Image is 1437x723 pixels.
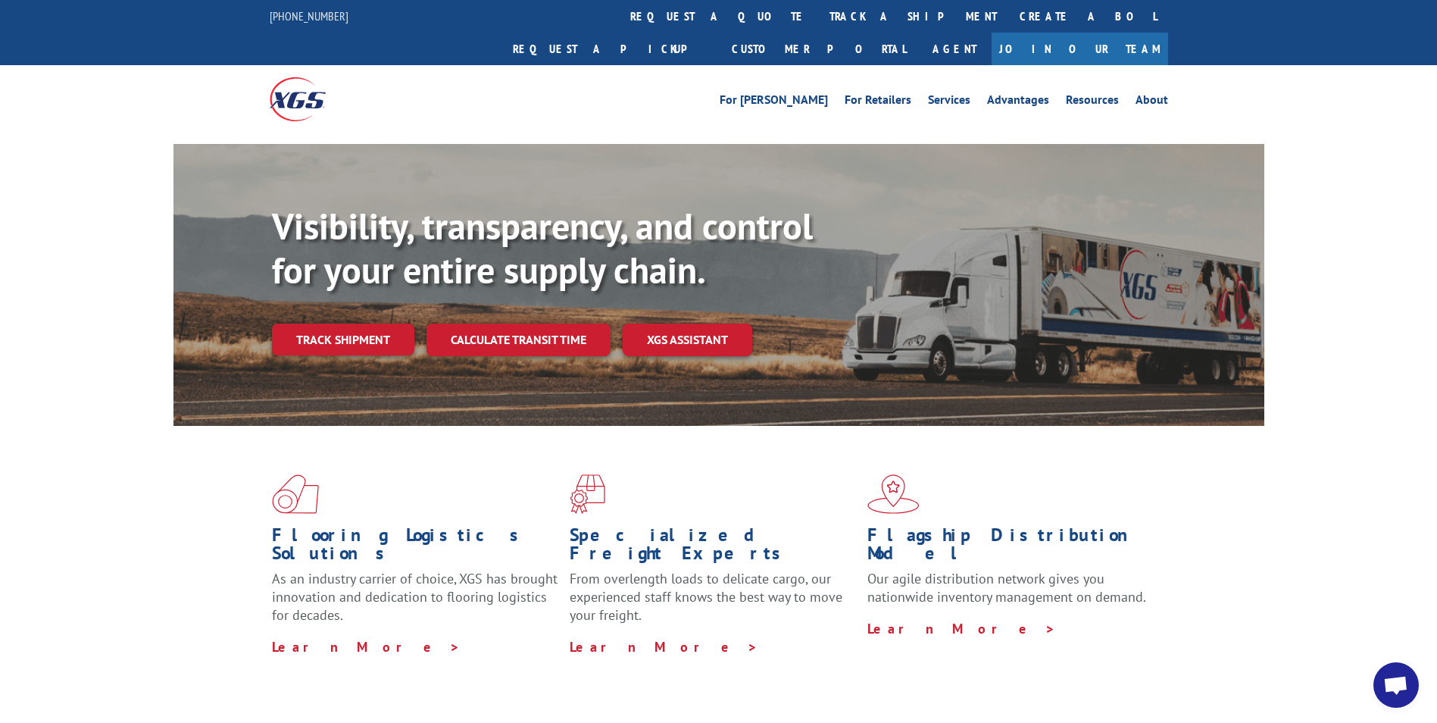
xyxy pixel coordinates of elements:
[1066,94,1119,111] a: Resources
[272,324,414,355] a: Track shipment
[845,94,911,111] a: For Retailers
[501,33,720,65] a: Request a pickup
[270,8,348,23] a: [PHONE_NUMBER]
[426,324,611,356] a: Calculate transit time
[928,94,970,111] a: Services
[867,526,1154,570] h1: Flagship Distribution Model
[1373,662,1419,708] div: Open chat
[987,94,1049,111] a: Advantages
[272,202,813,293] b: Visibility, transparency, and control for your entire supply chain.
[272,638,461,656] a: Learn More >
[720,33,917,65] a: Customer Portal
[570,570,856,637] p: From overlength loads to delicate cargo, our experienced staff knows the best way to move your fr...
[917,33,992,65] a: Agent
[867,620,1056,637] a: Learn More >
[1136,94,1168,111] a: About
[867,474,920,514] img: xgs-icon-flagship-distribution-model-red
[623,324,752,356] a: XGS ASSISTANT
[570,474,605,514] img: xgs-icon-focused-on-flooring-red
[720,94,828,111] a: For [PERSON_NAME]
[272,570,558,624] span: As an industry carrier of choice, XGS has brought innovation and dedication to flooring logistics...
[867,570,1146,606] span: Our agile distribution network gives you nationwide inventory management on demand.
[570,638,758,656] a: Learn More >
[570,526,856,570] h1: Specialized Freight Experts
[272,526,558,570] h1: Flooring Logistics Solutions
[272,474,319,514] img: xgs-icon-total-supply-chain-intelligence-red
[992,33,1168,65] a: Join Our Team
